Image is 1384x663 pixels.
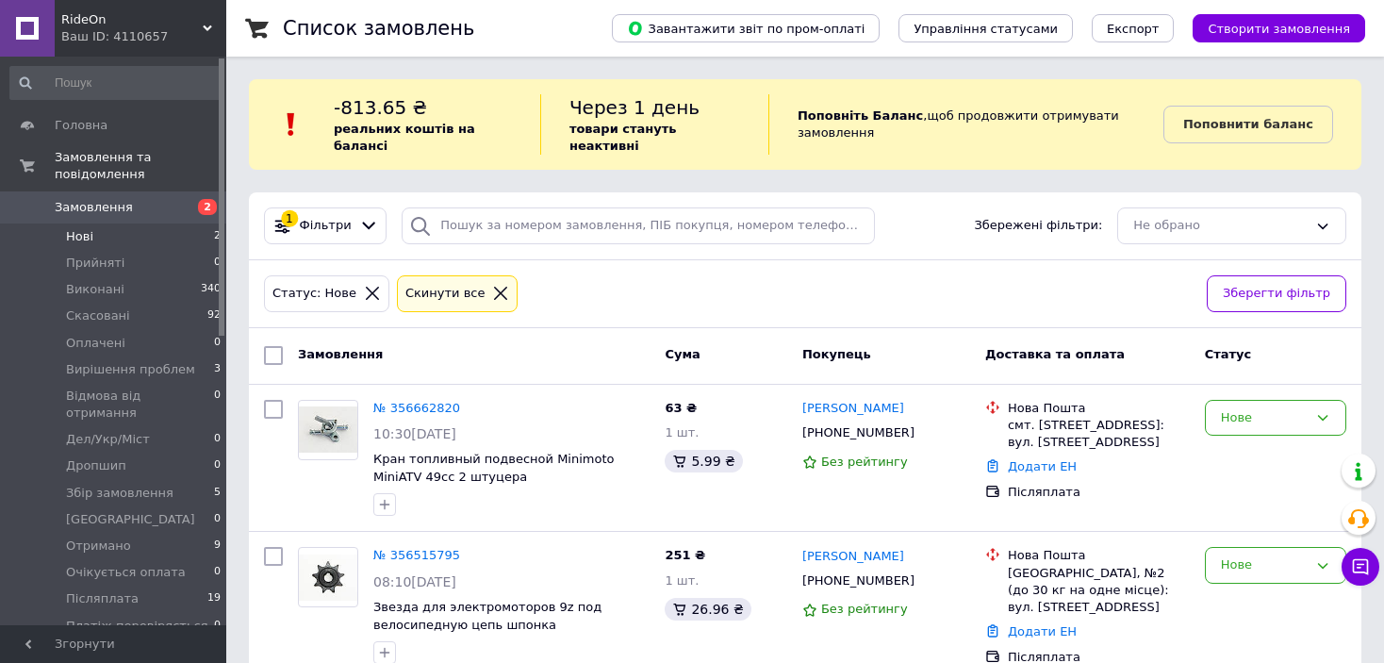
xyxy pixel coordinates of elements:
div: Нова Пошта [1008,547,1190,564]
span: 63 ₴ [665,401,697,415]
a: Фото товару [298,547,358,607]
span: Нові [66,228,93,245]
span: Експорт [1107,22,1160,36]
span: Зберегти фільтр [1223,284,1330,304]
div: Нове [1221,555,1308,575]
b: Поповнити баланс [1183,117,1313,131]
span: Без рейтингу [821,602,908,616]
span: Створити замовлення [1208,22,1350,36]
a: Фото товару [298,400,358,460]
button: Експорт [1092,14,1175,42]
h1: Список замовлень [283,17,474,40]
a: № 356515795 [373,548,460,562]
div: 1 [281,210,298,227]
span: Прийняті [66,255,124,272]
span: Через 1 день [569,96,700,119]
span: Вирішення проблем [66,361,195,378]
a: Додати ЕН [1008,624,1077,638]
span: 5 [214,485,221,502]
span: Cума [665,347,700,361]
span: Збір замовлення [66,485,173,502]
span: 1 шт. [665,425,699,439]
span: Скасовані [66,307,130,324]
button: Створити замовлення [1193,14,1365,42]
div: [PHONE_NUMBER] [799,569,918,593]
span: 0 [214,618,221,635]
span: Завантажити звіт по пром-оплаті [627,20,865,37]
span: Отримано [66,538,131,555]
a: Створити замовлення [1174,21,1365,35]
span: 19 [207,590,221,607]
span: Головна [55,117,107,134]
span: Управління статусами [914,22,1058,36]
button: Управління статусами [898,14,1073,42]
span: Відмова від отримання [66,388,214,422]
img: :exclamation: [277,110,305,139]
a: Додати ЕН [1008,459,1077,473]
span: Платіж перевіряється [66,618,208,635]
img: Фото товару [299,555,357,601]
div: , щоб продовжити отримувати замовлення [768,94,1163,155]
img: Фото товару [299,406,357,453]
span: Статус [1205,347,1252,361]
span: Покупець [802,347,871,361]
div: Ваш ID: 4110657 [61,28,226,45]
div: 26.96 ₴ [665,598,750,621]
div: Не обрано [1133,216,1308,236]
a: [PERSON_NAME] [802,400,904,418]
span: 1 шт. [665,573,699,588]
span: 0 [214,335,221,352]
div: Післяплата [1008,484,1190,501]
a: Поповнити баланс [1163,106,1333,143]
span: Оплачені [66,335,125,352]
span: Післяплата [66,590,139,607]
a: Кран топливный подвесной Minimoto MiniATV 49сс 2 штуцера [373,452,615,484]
span: 0 [214,457,221,474]
b: реальних коштів на балансі [334,122,475,153]
button: Завантажити звіт по пром-оплаті [612,14,880,42]
span: 0 [214,564,221,581]
span: Виконані [66,281,124,298]
div: Нова Пошта [1008,400,1190,417]
span: Очікується оплата [66,564,186,581]
span: 92 [207,307,221,324]
span: Дел/Укр/Міст [66,431,150,448]
span: 9 [214,538,221,555]
a: [PERSON_NAME] [802,548,904,566]
input: Пошук за номером замовлення, ПІБ покупця, номером телефону, Email, номером накладної [402,207,874,244]
span: Доставка та оплата [985,347,1125,361]
div: Нове [1221,408,1308,428]
input: Пошук [9,66,222,100]
span: 3 [214,361,221,378]
span: 0 [214,255,221,272]
b: товари стануть неактивні [569,122,677,153]
a: № 356662820 [373,401,460,415]
div: 5.99 ₴ [665,450,742,472]
span: [GEOGRAPHIC_DATA] [66,511,195,528]
span: 2 [214,228,221,245]
span: 0 [214,431,221,448]
span: Збережені фільтри: [974,217,1102,235]
span: Замовлення та повідомлення [55,149,226,183]
span: RideOn [61,11,203,28]
span: Замовлення [55,199,133,216]
span: 251 ₴ [665,548,705,562]
button: Чат з покупцем [1342,548,1379,586]
div: [GEOGRAPHIC_DATA], №2 (до 30 кг на одне місце): вул. [STREET_ADDRESS] [1008,565,1190,617]
span: 10:30[DATE] [373,426,456,441]
div: Статус: Нове [269,284,360,304]
span: 0 [214,511,221,528]
a: Звезда для электромоторов 9z под велосипедную цепь шпонка [373,600,601,632]
div: [PHONE_NUMBER] [799,421,918,445]
span: Фільтри [300,217,352,235]
span: Дропшип [66,457,126,474]
b: Поповніть Баланс [798,108,923,123]
span: Замовлення [298,347,383,361]
button: Зберегти фільтр [1207,275,1346,312]
span: -813.65 ₴ [334,96,427,119]
span: 0 [214,388,221,422]
div: Cкинути все [402,284,489,304]
span: 340 [201,281,221,298]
